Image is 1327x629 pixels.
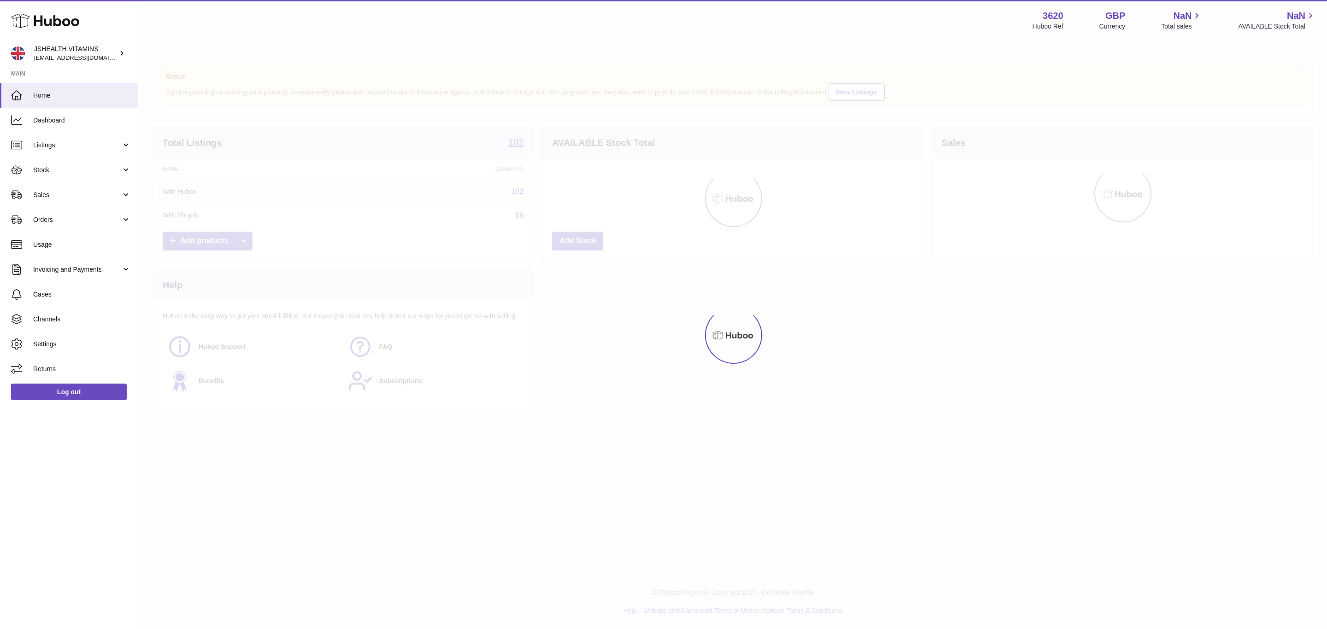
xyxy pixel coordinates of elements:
[33,340,131,349] span: Settings
[1099,22,1126,31] div: Currency
[33,315,131,324] span: Channels
[33,116,131,125] span: Dashboard
[34,45,117,62] div: JSHEALTH VITAMINS
[33,365,131,373] span: Returns
[33,191,121,199] span: Sales
[1173,10,1192,22] span: NaN
[1161,22,1202,31] span: Total sales
[33,141,121,150] span: Listings
[33,290,131,299] span: Cases
[1043,10,1063,22] strong: 3620
[1033,22,1063,31] div: Huboo Ref
[11,47,25,60] img: internalAdmin-3620@internal.huboo.com
[1105,10,1125,22] strong: GBP
[1161,10,1202,31] a: NaN Total sales
[33,91,131,100] span: Home
[34,54,135,61] span: [EMAIL_ADDRESS][DOMAIN_NAME]
[33,265,121,274] span: Invoicing and Payments
[33,166,121,175] span: Stock
[1238,10,1316,31] a: NaN AVAILABLE Stock Total
[11,384,127,400] a: Log out
[1238,22,1316,31] span: AVAILABLE Stock Total
[1287,10,1305,22] span: NaN
[33,215,121,224] span: Orders
[33,240,131,249] span: Usage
